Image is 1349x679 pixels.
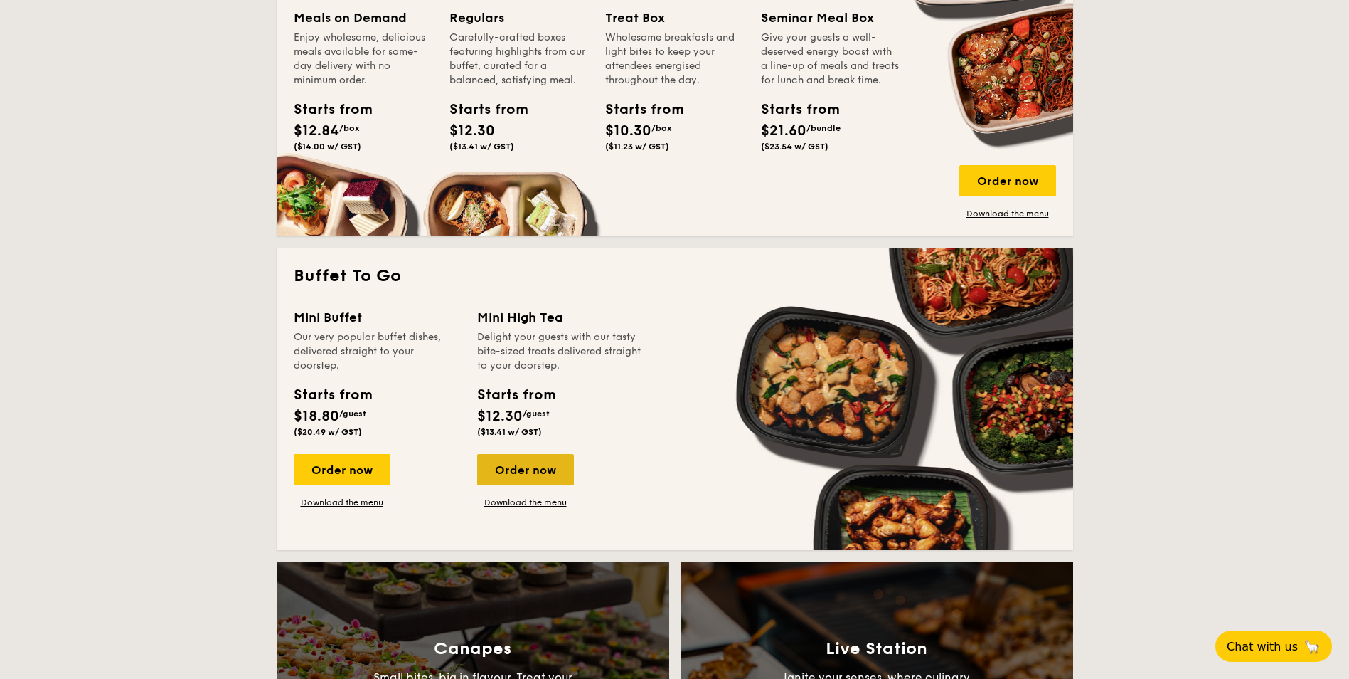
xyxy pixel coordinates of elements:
span: ($20.49 w/ GST) [294,427,362,437]
span: /box [651,123,672,133]
span: /guest [339,409,366,419]
span: $18.80 [294,408,339,425]
h3: Live Station [826,639,927,659]
div: Starts from [605,99,669,120]
a: Download the menu [477,497,574,508]
div: Treat Box [605,8,744,28]
span: $12.84 [294,122,339,140]
div: Starts from [477,384,555,406]
span: /box [339,123,360,133]
div: Starts from [761,99,825,120]
h3: Canapes [434,639,511,659]
div: Wholesome breakfasts and light bites to keep your attendees energised throughout the day. [605,31,744,88]
span: ($13.41 w/ GST) [477,427,542,437]
div: Meals on Demand [294,8,432,28]
div: Give your guests a well-deserved energy boost with a line-up of meals and treats for lunch and br... [761,31,900,88]
span: $10.30 [605,122,651,140]
a: Download the menu [294,497,390,508]
span: $12.30 [449,122,495,140]
span: ($14.00 w/ GST) [294,142,361,152]
span: /bundle [806,123,841,133]
div: Starts from [294,99,358,120]
span: ($13.41 w/ GST) [449,142,514,152]
a: Download the menu [959,208,1056,219]
span: ($23.54 w/ GST) [761,142,828,152]
span: Chat with us [1227,640,1298,653]
div: Starts from [449,99,513,120]
div: Mini Buffet [294,307,460,327]
div: Starts from [294,384,371,406]
span: /guest [523,409,550,419]
div: Order now [959,165,1056,196]
span: ($11.23 w/ GST) [605,142,669,152]
div: Mini High Tea [477,307,644,327]
div: Enjoy wholesome, delicious meals available for same-day delivery with no minimum order. [294,31,432,88]
button: Chat with us🦙 [1215,631,1332,662]
span: 🦙 [1303,638,1321,655]
div: Regulars [449,8,588,28]
div: Seminar Meal Box [761,8,900,28]
div: Order now [477,454,574,485]
div: Our very popular buffet dishes, delivered straight to your doorstep. [294,330,460,373]
div: Delight your guests with our tasty bite-sized treats delivered straight to your doorstep. [477,330,644,373]
div: Order now [294,454,390,485]
h2: Buffet To Go [294,265,1056,288]
div: Carefully-crafted boxes featuring highlights from our buffet, curated for a balanced, satisfying ... [449,31,588,88]
span: $21.60 [761,122,806,140]
span: $12.30 [477,408,523,425]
